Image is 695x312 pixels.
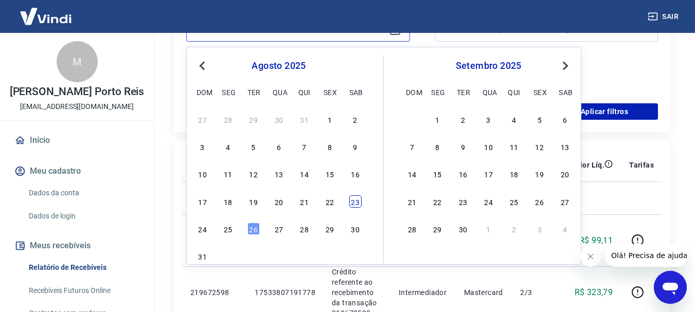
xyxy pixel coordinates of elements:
[349,113,362,125] div: Choose sábado, 2 de agosto de 2025
[508,223,520,235] div: Choose quinta-feira, 2 de outubro de 2025
[533,113,546,125] div: Choose sexta-feira, 5 de setembro de 2025
[559,140,571,153] div: Choose sábado, 13 de setembro de 2025
[457,113,469,125] div: Choose terça-feira, 2 de setembro de 2025
[298,86,311,98] div: qui
[273,140,285,153] div: Choose quarta-feira, 6 de agosto de 2025
[196,60,208,72] button: Previous Month
[222,86,234,98] div: seg
[197,140,209,153] div: Choose domingo, 3 de agosto de 2025
[247,86,260,98] div: ter
[431,113,443,125] div: Choose segunda-feira, 1 de setembro de 2025
[222,168,234,180] div: Choose segunda-feira, 11 de agosto de 2025
[324,195,336,208] div: Choose sexta-feira, 22 de agosto de 2025
[559,195,571,208] div: Choose sábado, 27 de setembro de 2025
[195,112,363,264] div: month 2025-08
[298,113,311,125] div: Choose quinta-feira, 31 de julho de 2025
[406,140,418,153] div: Choose domingo, 7 de setembro de 2025
[483,113,495,125] div: Choose quarta-feira, 3 de setembro de 2025
[629,160,654,170] p: Tarifas
[349,195,362,208] div: Choose sábado, 23 de agosto de 2025
[20,101,134,112] p: [EMAIL_ADDRESS][DOMAIN_NAME]
[508,168,520,180] div: Choose quinta-feira, 18 de setembro de 2025
[247,195,260,208] div: Choose terça-feira, 19 de agosto de 2025
[559,168,571,180] div: Choose sábado, 20 de setembro de 2025
[580,246,601,267] iframe: Fechar mensagem
[197,223,209,235] div: Choose domingo, 24 de agosto de 2025
[190,287,238,298] p: 219672598
[559,223,571,235] div: Choose sábado, 4 de outubro de 2025
[197,86,209,98] div: dom
[533,195,546,208] div: Choose sexta-feira, 26 de setembro de 2025
[406,223,418,235] div: Choose domingo, 28 de setembro de 2025
[457,140,469,153] div: Choose terça-feira, 9 de setembro de 2025
[195,60,363,72] div: agosto 2025
[349,168,362,180] div: Choose sábado, 16 de agosto de 2025
[324,250,336,262] div: Choose sexta-feira, 5 de setembro de 2025
[324,113,336,125] div: Choose sexta-feira, 1 de agosto de 2025
[349,86,362,98] div: sab
[12,234,141,257] button: Meus recebíveis
[575,286,613,299] p: R$ 323,79
[533,223,546,235] div: Choose sexta-feira, 3 de outubro de 2025
[222,223,234,235] div: Choose segunda-feira, 25 de agosto de 2025
[12,1,79,32] img: Vindi
[533,86,546,98] div: sex
[483,223,495,235] div: Choose quarta-feira, 1 de outubro de 2025
[273,223,285,235] div: Choose quarta-feira, 27 de agosto de 2025
[273,113,285,125] div: Choose quarta-feira, 30 de julho de 2025
[298,223,311,235] div: Choose quinta-feira, 28 de agosto de 2025
[324,223,336,235] div: Choose sexta-feira, 29 de agosto de 2025
[457,195,469,208] div: Choose terça-feira, 23 de setembro de 2025
[571,160,604,170] p: Valor Líq.
[25,206,141,227] a: Dados de login
[464,287,504,298] p: Mastercard
[6,7,86,15] span: Olá! Precisa de ajuda?
[255,287,315,298] p: 17533807191778
[559,113,571,125] div: Choose sábado, 6 de setembro de 2025
[431,140,443,153] div: Choose segunda-feira, 8 de setembro de 2025
[273,195,285,208] div: Choose quarta-feira, 20 de agosto de 2025
[349,223,362,235] div: Choose sábado, 30 de agosto de 2025
[12,160,141,182] button: Meu cadastro
[247,168,260,180] div: Choose terça-feira, 12 de agosto de 2025
[25,182,141,204] a: Dados da conta
[520,287,550,298] p: 2/3
[404,112,573,236] div: month 2025-09
[324,140,336,153] div: Choose sexta-feira, 8 de agosto de 2025
[406,113,418,125] div: Choose domingo, 31 de agosto de 2025
[247,140,260,153] div: Choose terça-feira, 5 de agosto de 2025
[273,250,285,262] div: Choose quarta-feira, 3 de setembro de 2025
[406,195,418,208] div: Choose domingo, 21 de setembro de 2025
[508,195,520,208] div: Choose quinta-feira, 25 de setembro de 2025
[222,113,234,125] div: Choose segunda-feira, 28 de julho de 2025
[406,168,418,180] div: Choose domingo, 14 de setembro de 2025
[431,168,443,180] div: Choose segunda-feira, 15 de setembro de 2025
[222,250,234,262] div: Choose segunda-feira, 1 de setembro de 2025
[508,140,520,153] div: Choose quinta-feira, 11 de setembro de 2025
[533,168,546,180] div: Choose sexta-feira, 19 de setembro de 2025
[404,60,573,72] div: setembro 2025
[273,168,285,180] div: Choose quarta-feira, 13 de agosto de 2025
[406,86,418,98] div: dom
[646,7,683,26] button: Sair
[483,195,495,208] div: Choose quarta-feira, 24 de setembro de 2025
[508,86,520,98] div: qui
[457,86,469,98] div: ter
[579,234,613,247] p: R$ 99,11
[222,140,234,153] div: Choose segunda-feira, 4 de agosto de 2025
[483,86,495,98] div: qua
[247,113,260,125] div: Choose terça-feira, 29 de julho de 2025
[25,280,141,301] a: Recebíveis Futuros Online
[324,168,336,180] div: Choose sexta-feira, 15 de agosto de 2025
[324,86,336,98] div: sex
[197,168,209,180] div: Choose domingo, 10 de agosto de 2025
[298,168,311,180] div: Choose quinta-feira, 14 de agosto de 2025
[222,195,234,208] div: Choose segunda-feira, 18 de agosto de 2025
[10,86,145,97] p: [PERSON_NAME] Porto Reis
[457,168,469,180] div: Choose terça-feira, 16 de setembro de 2025
[559,60,572,72] button: Next Month
[25,257,141,278] a: Relatório de Recebíveis
[551,103,658,120] button: Aplicar filtros
[654,271,687,304] iframe: Botão para abrir a janela de mensagens
[298,250,311,262] div: Choose quinta-feira, 4 de setembro de 2025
